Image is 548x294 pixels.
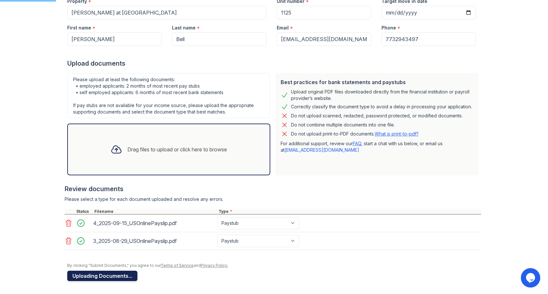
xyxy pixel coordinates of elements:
a: Privacy Policy. [201,263,228,268]
label: Email [277,25,289,31]
div: Filename [93,209,217,214]
a: [EMAIL_ADDRESS][DOMAIN_NAME] [285,147,359,153]
a: What is print-to-pdf? [375,131,419,136]
label: Phone [381,25,396,31]
a: FAQ [353,141,361,146]
p: For additional support, review our , start a chat with us below, or email us at [281,140,473,153]
iframe: chat widget [521,268,542,288]
div: By clicking "Submit Documents," you agree to our and [67,263,481,268]
div: Do not combine multiple documents into one file. [291,121,395,129]
label: First name [67,25,91,31]
div: Correctly classify the document type to avoid a delay in processing your application. [291,103,472,111]
div: Upload documents [67,59,481,68]
a: Terms of Service [161,263,194,268]
div: 3_2025-08-29_USOnlinePayslip.pdf [93,236,215,246]
div: Type [217,209,481,214]
div: Drag files to upload or click here to browse [127,146,227,153]
div: Status [75,209,93,214]
label: Last name [172,25,196,31]
div: 4_2025-09-15_USOnlinePayslip.pdf [93,218,215,228]
div: Please select a type for each document uploaded and resolve any errors. [65,196,481,202]
p: Do not upload print-to-PDF documents. [291,131,419,137]
div: Upload original PDF files downloaded directly from the financial institution or payroll provider’... [291,89,473,102]
button: Uploading Documents... [67,271,137,281]
div: Please upload at least the following documents: • employed applicants: 2 months of most recent pa... [67,73,270,118]
div: Review documents [65,184,481,193]
div: Best practices for bank statements and paystubs [281,78,473,86]
div: Do not upload scanned, redacted, password protected, or modified documents. [291,112,463,120]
